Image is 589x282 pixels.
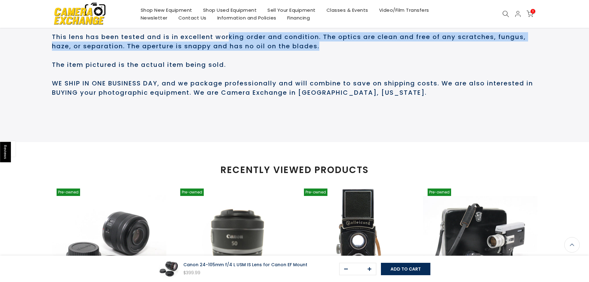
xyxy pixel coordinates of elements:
span: RECENTLY VIEWED PRODUCTS [220,165,369,175]
a: Shop Used Equipment [198,6,262,14]
a: Financing [282,14,315,22]
span: Add to cart [391,266,421,272]
a: Newsletter [135,14,173,22]
div: $399.99 [183,269,307,277]
span: 0 [531,9,535,14]
div: Canon 24-105mm f/4 L USM IS Lens for Canon EF Mount [183,261,307,269]
h2: This is a Canon 24-105mm f/4 L USM IS Lens for Canon EF Mount. This lens has been tested and is i... [52,14,537,97]
a: Contact Us [173,14,212,22]
a: Back to the top [564,237,580,253]
a: Sell Your Equipment [262,6,321,14]
a: Information and Policies [212,14,282,22]
a: Shop New Equipment [135,6,198,14]
a: Classes & Events [321,6,373,14]
a: 0 [527,11,533,17]
button: Add to cart [381,263,430,275]
a: Video/Film Transfers [373,6,434,14]
img: Canon 24-105mm f/4 L USM IS Lens for Canon EF Mount Lenses Small Format - Canon EOS Mount Lenses ... [159,259,179,279]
